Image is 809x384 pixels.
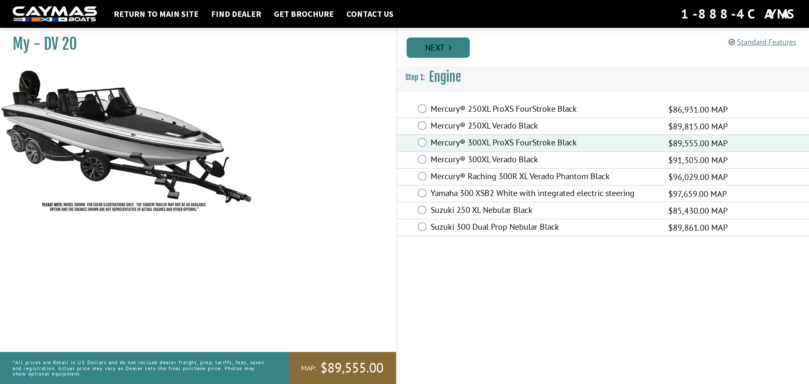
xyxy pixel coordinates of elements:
img: white-logo-c9c8dbefe5ff5ceceb0f0178aa75bf4bb51f6bca0971e226c86eb53dfe498488.png [13,6,97,22]
label: Mercury® 300XL ProXS FourStroke Black [431,137,658,150]
a: Get Brochure [270,8,338,19]
h3: Engine [397,62,809,93]
a: Find Dealer [207,8,265,19]
h1: My - DV 20 [13,35,375,54]
label: Yamaha 300 XSB2 White with integrated electric steering [431,188,658,200]
span: MAP: [301,364,316,373]
a: Next [407,38,470,58]
a: Contact Us [342,8,398,19]
label: Mercury® Raching 300R XL Verado Phantom Black [431,171,658,183]
span: $97,659.00 MAP [668,188,727,200]
span: $89,815.00 MAP [668,120,728,133]
label: Suzuki 300 Dual Prop Nebular Black [431,222,658,234]
span: $91,305.00 MAP [668,154,728,166]
span: $86,931.00 MAP [668,103,728,116]
span: $96,029.00 MAP [668,171,728,183]
span: $85,430.00 MAP [668,204,728,217]
label: Mercury® 250XL Verado Black [431,121,658,133]
a: Return to main site [110,8,203,19]
ul: Pagination [404,36,809,58]
label: Suzuki 250 XL Nebular Black [431,205,658,217]
p: *All prices are Retail in US Dollars and do not include dealer freight, prep, tariffs, fees, taxe... [13,355,270,381]
span: $89,861.00 MAP [668,221,728,234]
a: MAP:$89,555.00 [289,352,396,384]
label: Mercury® 300XL Verado Black [431,154,658,166]
label: Mercury® 250XL ProXS FourStroke Black [431,104,658,116]
a: Standard Features [729,37,796,47]
span: $89,555.00 [320,359,383,377]
div: 1-888-4CAYMAS [681,5,796,23]
span: $89,555.00 MAP [668,137,728,150]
